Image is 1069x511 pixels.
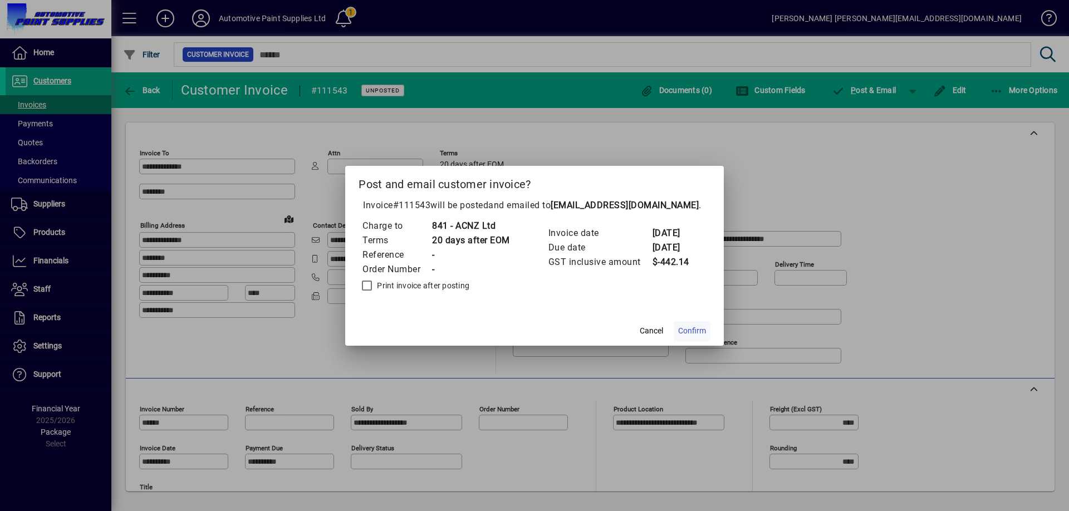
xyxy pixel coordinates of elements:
td: Reference [362,248,431,262]
span: Cancel [640,325,663,337]
td: $-442.14 [652,255,697,269]
td: Terms [362,233,431,248]
td: GST inclusive amount [548,255,652,269]
td: [DATE] [652,226,697,240]
td: 841 - ACNZ Ltd [431,219,510,233]
td: - [431,262,510,277]
b: [EMAIL_ADDRESS][DOMAIN_NAME] [551,200,699,210]
label: Print invoice after posting [375,280,469,291]
span: and emailed to [488,200,699,210]
span: Confirm [678,325,706,337]
p: Invoice will be posted . [359,199,710,212]
td: - [431,248,510,262]
td: Order Number [362,262,431,277]
td: 20 days after EOM [431,233,510,248]
h2: Post and email customer invoice? [345,166,724,198]
span: #111543 [393,200,431,210]
button: Cancel [634,321,669,341]
td: [DATE] [652,240,697,255]
button: Confirm [674,321,710,341]
td: Due date [548,240,652,255]
td: Charge to [362,219,431,233]
td: Invoice date [548,226,652,240]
